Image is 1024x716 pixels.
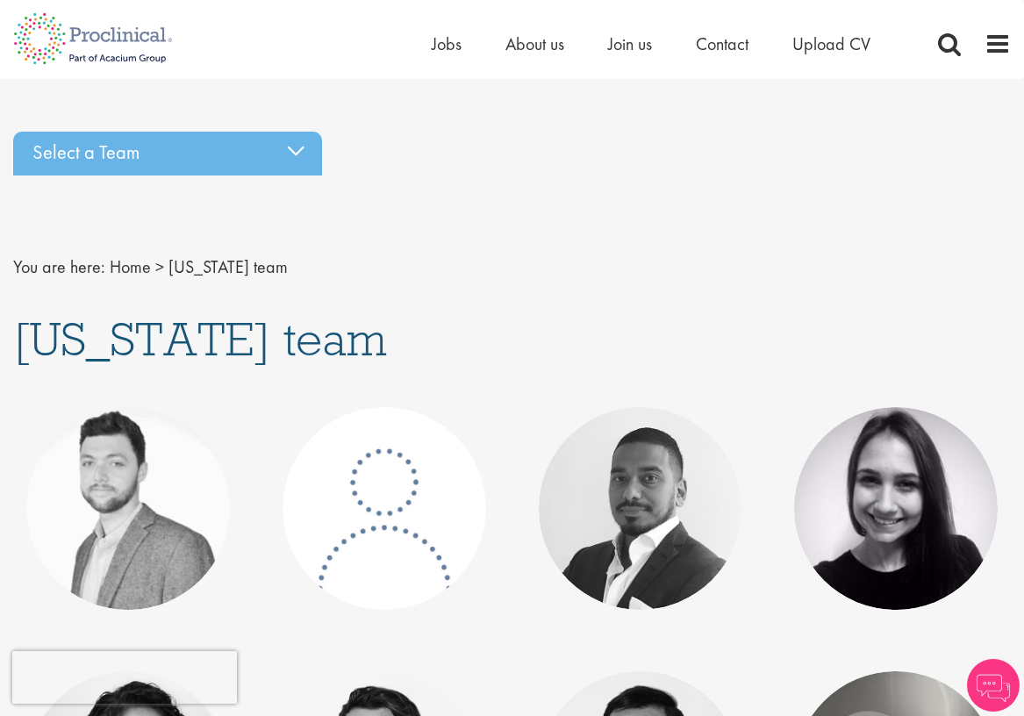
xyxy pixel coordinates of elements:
a: Join us [608,32,652,55]
a: Jobs [432,32,462,55]
iframe: reCAPTCHA [12,651,237,704]
a: About us [505,32,564,55]
span: [US_STATE] team [168,255,288,278]
a: Contact [696,32,748,55]
img: Chatbot [967,659,1020,712]
div: Select a Team [13,132,322,175]
span: [US_STATE] team [13,309,387,369]
span: You are here: [13,255,105,278]
a: Upload CV [792,32,870,55]
a: breadcrumb link [110,255,151,278]
span: > [155,255,164,278]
